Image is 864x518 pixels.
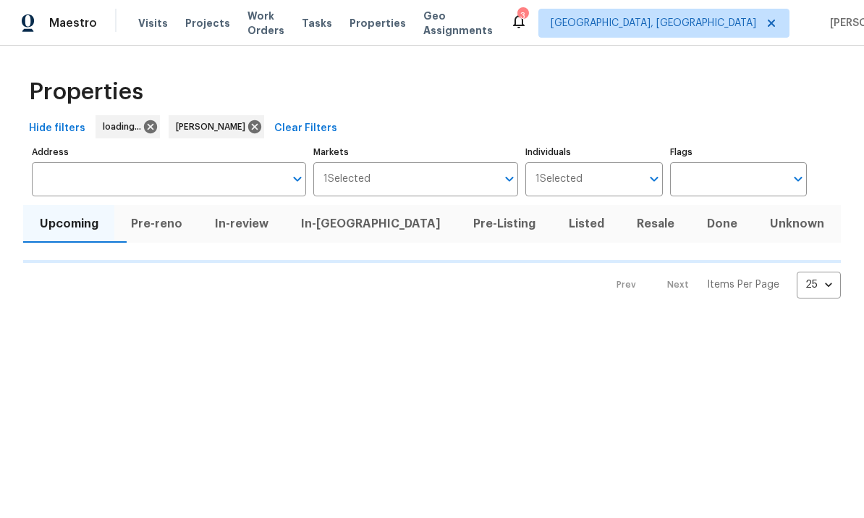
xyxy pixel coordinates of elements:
label: Address [32,148,306,156]
span: [PERSON_NAME] [176,120,251,134]
p: Items Per Page [707,277,779,292]
span: Maestro [49,16,97,30]
span: Projects [185,16,230,30]
button: Open [644,169,664,189]
nav: Pagination Navigation [603,272,841,298]
div: loading... [96,115,160,138]
span: Visits [138,16,168,30]
span: Hide filters [29,120,85,138]
div: 25 [797,266,841,304]
span: Done [700,214,745,234]
span: Tasks [302,18,332,28]
span: Clear Filters [274,120,337,138]
span: Pre-reno [123,214,190,234]
span: Properties [29,85,143,99]
div: 3 [517,9,528,23]
label: Flags [670,148,807,156]
button: Open [287,169,308,189]
button: Open [788,169,808,189]
span: Properties [350,16,406,30]
span: Upcoming [32,214,106,234]
span: Work Orders [247,9,284,38]
span: Pre-Listing [466,214,543,234]
span: In-review [207,214,276,234]
span: [GEOGRAPHIC_DATA], [GEOGRAPHIC_DATA] [551,16,756,30]
span: Resale [629,214,682,234]
button: Clear Filters [268,115,343,142]
span: loading... [103,120,147,134]
button: Open [499,169,520,189]
label: Individuals [525,148,662,156]
span: Unknown [763,214,832,234]
span: Listed [561,214,611,234]
span: Geo Assignments [423,9,493,38]
span: 1 Selected [323,173,370,185]
span: In-[GEOGRAPHIC_DATA] [294,214,449,234]
span: 1 Selected [535,173,583,185]
div: [PERSON_NAME] [169,115,264,138]
label: Markets [313,148,519,156]
button: Hide filters [23,115,91,142]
